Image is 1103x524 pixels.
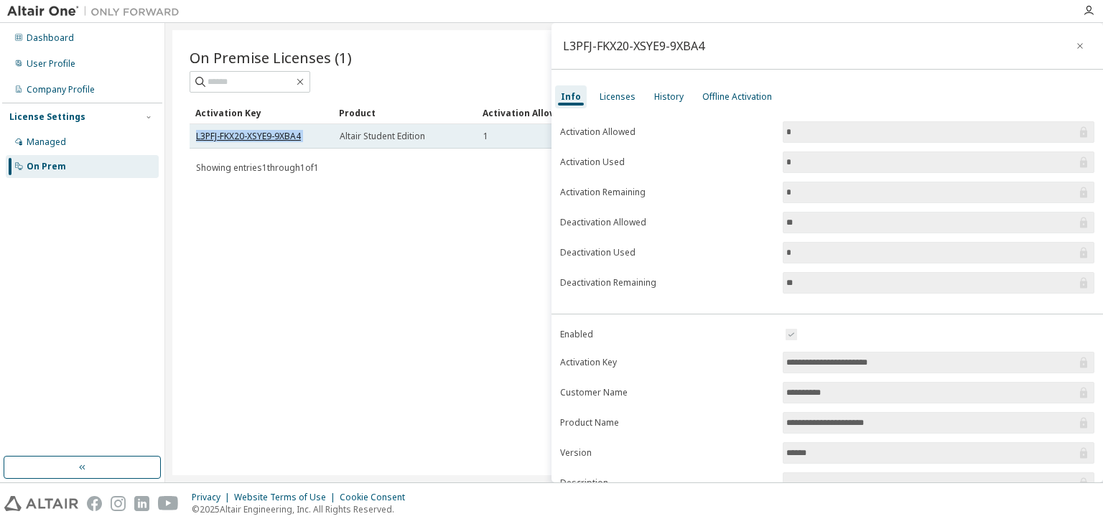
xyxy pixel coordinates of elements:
[483,101,615,124] div: Activation Allowed
[560,357,774,368] label: Activation Key
[27,58,75,70] div: User Profile
[27,161,66,172] div: On Prem
[560,447,774,459] label: Version
[234,492,340,503] div: Website Terms of Use
[192,503,414,515] p: © 2025 Altair Engineering, Inc. All Rights Reserved.
[483,131,488,142] span: 1
[560,417,774,429] label: Product Name
[560,277,774,289] label: Deactivation Remaining
[27,32,74,44] div: Dashboard
[340,131,425,142] span: Altair Student Edition
[190,47,352,67] span: On Premise Licenses (1)
[192,492,234,503] div: Privacy
[560,156,774,168] label: Activation Used
[111,496,126,511] img: instagram.svg
[561,91,581,103] div: Info
[560,126,774,138] label: Activation Allowed
[702,91,772,103] div: Offline Activation
[560,387,774,398] label: Customer Name
[27,84,95,95] div: Company Profile
[9,111,85,123] div: License Settings
[7,4,187,19] img: Altair One
[340,492,414,503] div: Cookie Consent
[560,217,774,228] label: Deactivation Allowed
[563,40,704,52] div: L3PFJ-FKX20-XSYE9-9XBA4
[196,130,301,142] a: L3PFJ-FKX20-XSYE9-9XBA4
[339,101,471,124] div: Product
[196,162,319,174] span: Showing entries 1 through 1 of 1
[87,496,102,511] img: facebook.svg
[560,247,774,258] label: Deactivation Used
[654,91,684,103] div: History
[4,496,78,511] img: altair_logo.svg
[158,496,179,511] img: youtube.svg
[560,187,774,198] label: Activation Remaining
[560,477,774,489] label: Description
[600,91,636,103] div: Licenses
[27,136,66,148] div: Managed
[560,329,774,340] label: Enabled
[134,496,149,511] img: linkedin.svg
[195,101,327,124] div: Activation Key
